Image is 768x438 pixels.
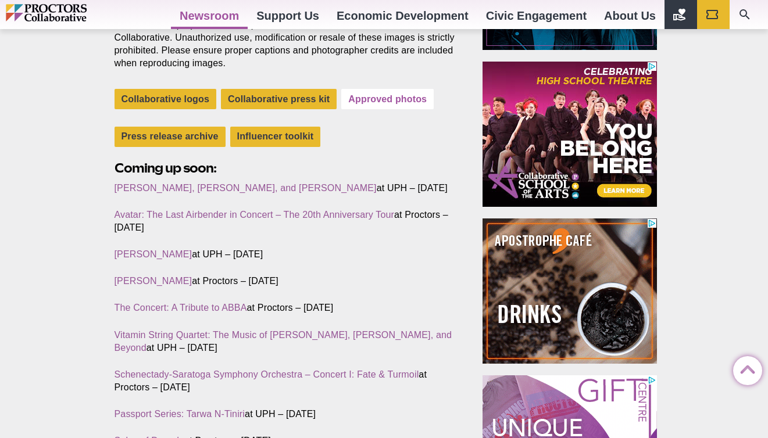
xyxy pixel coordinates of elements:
[115,301,456,314] p: at Proctors – [DATE]
[115,368,456,394] p: at Proctors – [DATE]
[115,183,377,193] a: [PERSON_NAME], [PERSON_NAME], and [PERSON_NAME]
[483,218,657,364] iframe: Advertisement
[230,127,321,147] a: Influencer toolkit
[115,210,395,220] a: Avatar: The Last Airbender in Concert – The 20th Anniversary Tour
[115,409,245,419] a: Passport Series: Tarwa N-Tiniri
[115,89,217,109] a: Collaborative logos
[733,357,756,380] a: Back to Top
[115,276,192,286] a: [PERSON_NAME]
[115,127,226,147] a: Press release archive
[115,275,456,288] p: at Proctors – [DATE]
[115,369,419,379] a: Schenectady-Saratoga Symphony Orchestra – Concert I: Fate & Turmoil
[115,248,456,261] p: at UPH – [DATE]
[221,89,337,109] a: Collaborative press kit
[115,303,247,313] a: The Concert: A Tribute to ABBA
[115,159,456,177] h2: Coming up soon:
[115,182,456,195] p: at UPH – [DATE]
[115,209,456,234] p: at Proctors – [DATE]
[115,249,192,259] a: [PERSON_NAME]
[115,330,452,353] a: Vitamin String Quartet: The Music of [PERSON_NAME], [PERSON_NAME], and Beyond
[341,89,434,109] a: Approved photos
[483,62,657,207] iframe: Advertisement
[115,329,456,354] p: at UPH – [DATE]
[115,408,456,421] p: at UPH – [DATE]
[6,4,137,21] img: Proctors logo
